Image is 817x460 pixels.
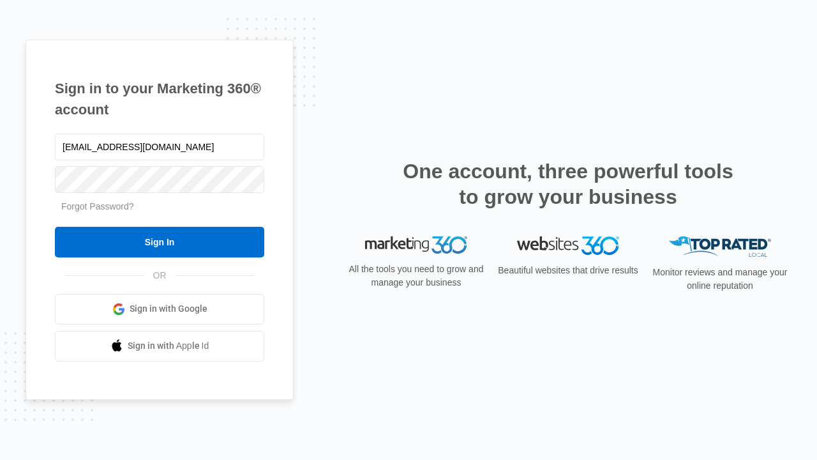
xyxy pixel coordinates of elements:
[55,227,264,257] input: Sign In
[517,236,619,255] img: Websites 360
[144,269,176,282] span: OR
[55,134,264,160] input: Email
[61,201,134,211] a: Forgot Password?
[128,339,209,353] span: Sign in with Apple Id
[55,78,264,120] h1: Sign in to your Marketing 360® account
[669,236,771,257] img: Top Rated Local
[365,236,467,254] img: Marketing 360
[345,263,488,289] p: All the tools you need to grow and manage your business
[55,331,264,362] a: Sign in with Apple Id
[399,158,737,210] h2: One account, three powerful tools to grow your business
[648,266,791,293] p: Monitor reviews and manage your online reputation
[497,264,640,277] p: Beautiful websites that drive results
[55,294,264,325] a: Sign in with Google
[130,302,207,316] span: Sign in with Google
